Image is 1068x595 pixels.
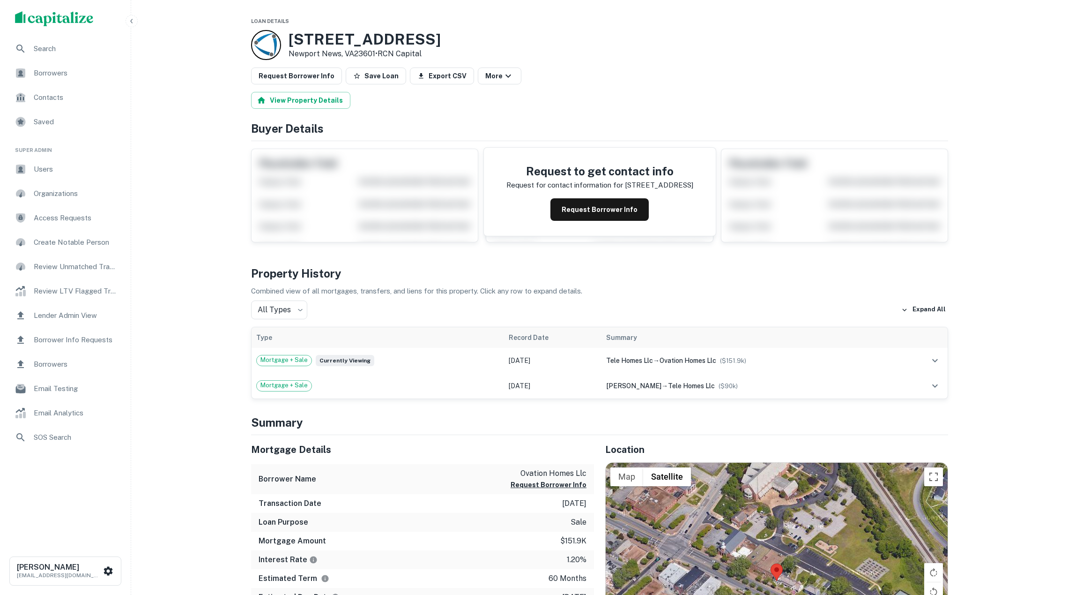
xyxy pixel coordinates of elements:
span: ovation homes llc [660,357,716,364]
a: Search [7,38,123,60]
td: [DATE] [504,373,601,399]
span: Search [34,43,118,54]
a: Users [7,158,123,181]
span: [PERSON_NAME] [606,382,661,390]
span: Review Unmatched Transactions [34,261,118,272]
span: ($ 151.9k ) [720,357,746,364]
a: Organizations [7,182,123,205]
h4: Property History [251,265,948,282]
button: Request Borrower Info [251,68,342,84]
h6: Loan Purpose [259,517,308,528]
h4: Request to get contact info [506,163,693,180]
p: 60 months [549,573,586,584]
svg: The interest rates displayed on the website are for informational purposes only and may be report... [309,556,318,564]
span: tele homes llc [668,382,715,390]
h5: Location [605,443,948,457]
button: Rotate map clockwise [924,563,943,582]
h4: Buyer Details [251,120,948,137]
div: Saved [7,111,123,133]
h6: Interest Rate [259,554,318,565]
button: Export CSV [410,68,474,84]
a: Access Requests [7,207,123,229]
td: [DATE] [504,348,601,373]
a: Borrowers [7,353,123,376]
a: SOS Search [7,426,123,449]
span: ($ 90k ) [719,383,738,390]
a: Borrower Info Requests [7,329,123,351]
a: Lender Admin View [7,304,123,327]
button: Expand All [899,303,948,317]
h6: Borrower Name [259,474,316,485]
p: Newport News, VA23601 • [289,48,441,60]
h6: [PERSON_NAME] [17,564,101,571]
div: → [606,381,893,391]
th: Record Date [504,327,601,348]
button: Show street map [610,467,643,486]
a: Contacts [7,86,123,109]
button: Request Borrower Info [550,198,649,221]
button: Request Borrower Info [511,479,586,490]
div: All Types [251,301,307,319]
h4: Summary [251,414,948,431]
span: Lender Admin View [34,310,118,321]
a: RCN Capital [378,49,422,58]
button: More [478,68,521,84]
p: [EMAIL_ADDRESS][DOMAIN_NAME] [17,571,101,580]
svg: Term is based on a standard schedule for this type of loan. [321,574,329,583]
span: Borrowers [34,359,118,370]
li: Super Admin [7,135,123,158]
a: Email Analytics [7,402,123,424]
span: Mortgage + Sale [257,381,311,390]
span: Users [34,164,118,175]
span: Email Testing [34,383,118,394]
h6: Transaction Date [259,498,321,509]
p: $151.9k [560,535,586,547]
p: Combined view of all mortgages, transfers, and liens for this property. Click any row to expand d... [251,286,948,297]
th: Summary [601,327,897,348]
a: Create Notable Person [7,231,123,254]
a: Email Testing [7,377,123,400]
a: Review LTV Flagged Transactions [7,280,123,302]
span: Saved [34,116,118,128]
span: Contacts [34,92,118,103]
span: SOS Search [34,432,118,443]
button: Toggle fullscreen view [924,467,943,486]
p: sale [571,517,586,528]
span: Review LTV Flagged Transactions [34,286,118,297]
p: [DATE] [562,498,586,509]
span: Create Notable Person [34,237,118,248]
span: tele homes llc [606,357,653,364]
p: Request for contact information for [506,180,623,191]
h5: Mortgage Details [251,443,594,457]
button: Show satellite imagery [643,467,691,486]
span: Borrowers [34,68,118,79]
a: Review Unmatched Transactions [7,256,123,278]
span: Borrower Info Requests [34,334,118,346]
span: Email Analytics [34,407,118,419]
span: Currently viewing [316,355,374,366]
p: [STREET_ADDRESS] [625,180,693,191]
span: Loan Details [251,18,289,24]
th: Type [252,327,504,348]
h6: Estimated Term [259,573,329,584]
a: Borrowers [7,62,123,84]
span: Mortgage + Sale [257,355,311,365]
button: expand row [927,378,943,394]
span: Access Requests [34,212,118,224]
iframe: Chat Widget [1021,520,1068,565]
p: ovation homes llc [511,468,586,479]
